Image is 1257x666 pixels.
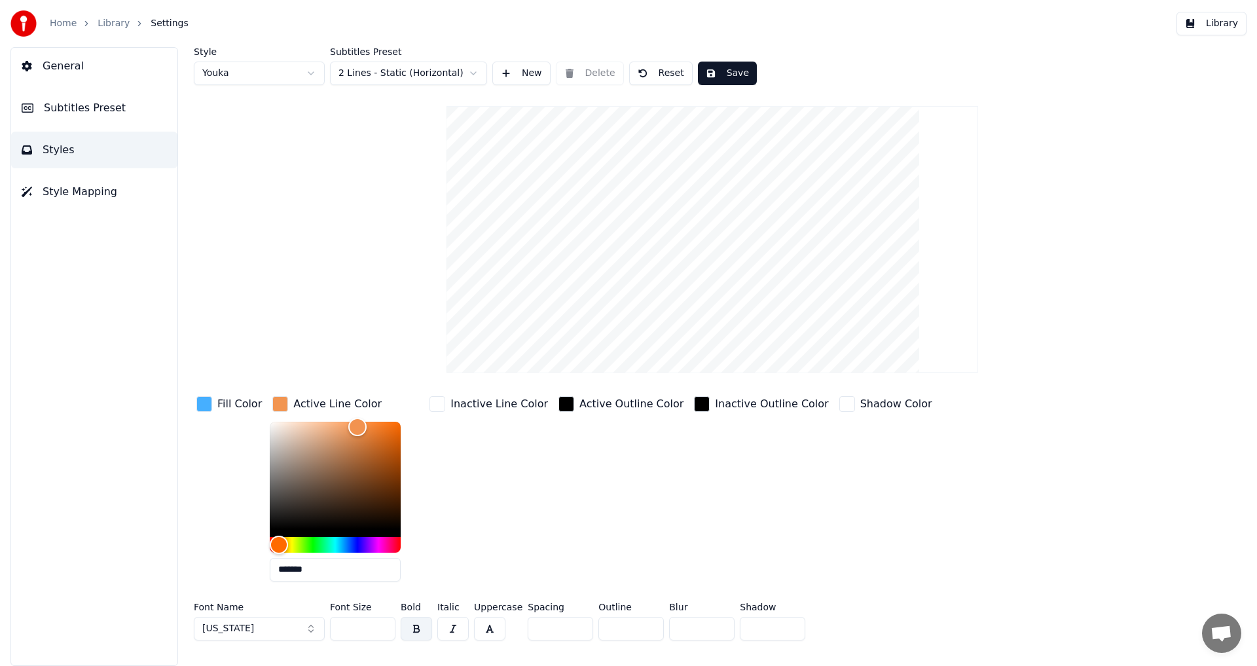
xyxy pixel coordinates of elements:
div: Open chat [1202,614,1241,653]
button: Save [698,62,757,85]
label: Shadow [740,602,805,612]
div: Active Outline Color [579,396,683,412]
button: Active Line Color [270,394,384,415]
label: Bold [401,602,432,612]
button: Inactive Outline Color [691,394,831,415]
button: New [492,62,551,85]
img: youka [10,10,37,37]
div: Shadow Color [860,396,932,412]
span: [US_STATE] [202,622,254,635]
span: Styles [43,142,75,158]
button: Inactive Line Color [427,394,551,415]
span: General [43,58,84,74]
label: Spacing [528,602,593,612]
label: Outline [598,602,664,612]
label: Font Name [194,602,325,612]
button: Style Mapping [11,174,177,210]
button: Active Outline Color [556,394,686,415]
label: Style [194,47,325,56]
div: Fill Color [217,396,262,412]
button: Subtitles Preset [11,90,177,126]
button: Library [1176,12,1247,35]
a: Library [98,17,130,30]
span: Settings [151,17,188,30]
div: Hue [270,537,401,553]
label: Blur [669,602,735,612]
button: General [11,48,177,84]
div: Inactive Line Color [450,396,548,412]
label: Uppercase [474,602,522,612]
label: Subtitles Preset [330,47,487,56]
div: Active Line Color [293,396,382,412]
label: Font Size [330,602,395,612]
button: Reset [629,62,693,85]
button: Shadow Color [837,394,935,415]
div: Color [270,422,401,529]
button: Styles [11,132,177,168]
span: Subtitles Preset [44,100,126,116]
span: Style Mapping [43,184,117,200]
nav: breadcrumb [50,17,189,30]
div: Inactive Outline Color [715,396,828,412]
label: Italic [437,602,469,612]
button: Fill Color [194,394,264,415]
a: Home [50,17,77,30]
